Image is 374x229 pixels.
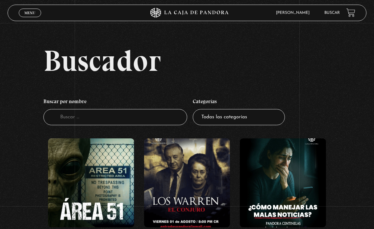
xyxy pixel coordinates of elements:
h2: Buscador [43,46,366,75]
span: [PERSON_NAME] [273,11,316,15]
a: Buscar [324,11,340,15]
a: View your shopping cart [346,8,355,17]
h4: Categorías [193,95,285,109]
span: Menu [24,11,35,15]
span: Cerrar [22,16,38,21]
h4: Buscar por nombre [43,95,187,109]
